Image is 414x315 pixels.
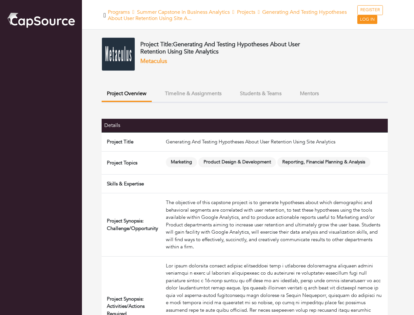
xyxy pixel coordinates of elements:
[198,157,276,167] span: Product Design & Development
[237,9,255,16] a: Projects
[102,37,135,71] img: download-1.png
[166,157,197,167] span: Marketing
[163,132,388,151] td: Generating And Testing Hypotheses About User Retention Using Site Analytics
[102,132,163,151] td: Project Title
[357,15,377,24] a: LOG IN
[277,157,370,167] span: Reporting, Financial Planning & Analysis
[102,87,152,102] button: Project Overview
[137,9,230,16] a: Summer Capstone in Business Analytics
[102,119,163,132] th: Details
[102,151,163,174] td: Project Topics
[140,41,302,55] h4: Project Title:
[102,193,163,257] td: Project Synopsis: Challenge/Opportunity
[166,199,385,251] div: The objective of this capstone project is to generate hypotheses about which demographic and beha...
[295,87,324,101] button: Mentors
[140,57,167,65] a: Metaculus
[7,11,75,29] img: cap_logo.png
[102,174,163,193] td: Skills & Expertise
[108,9,130,16] a: Programs
[140,40,300,56] span: Generating And Testing Hypotheses About User Retention Using Site Analytics
[108,9,347,22] span: Generating And Testing Hypotheses About User Retention Using Site A...
[235,87,287,101] button: Students & Teams
[357,5,383,15] a: REGISTER
[160,87,227,101] button: Timeline & Assignments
